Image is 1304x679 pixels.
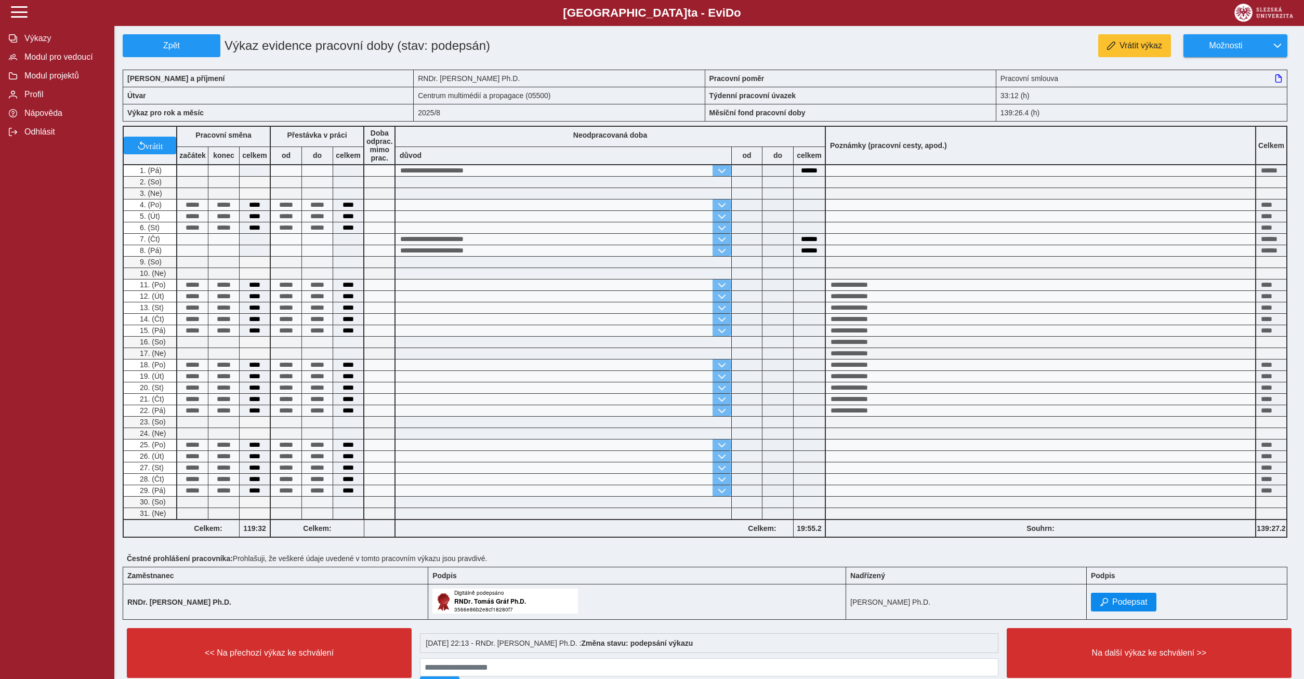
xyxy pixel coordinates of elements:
span: 11. (Po) [138,281,166,289]
span: 7. (Čt) [138,235,160,243]
b: do [762,151,793,159]
span: 6. (St) [138,223,160,232]
b: Zaměstnanec [127,571,174,580]
span: 29. (Pá) [138,486,166,495]
b: celkem [333,151,363,159]
span: 24. (Ne) [138,429,166,437]
td: [PERSON_NAME] Ph.D. [846,584,1087,620]
span: Zpět [127,41,216,50]
span: 25. (Po) [138,441,166,449]
img: Digitálně podepsáno uživatelem [432,589,578,614]
div: 2025/8 [414,104,705,122]
b: [GEOGRAPHIC_DATA] a - Evi [31,6,1273,20]
span: 22. (Pá) [138,406,166,415]
span: 18. (Po) [138,361,166,369]
span: 14. (Čt) [138,315,164,323]
b: Poznámky (pracovní cesty, apod.) [826,141,951,150]
b: Týdenní pracovní úvazek [709,91,796,100]
b: 119:32 [240,524,270,532]
div: RNDr. [PERSON_NAME] Ph.D. [414,70,705,87]
div: 139:26.4 (h) [996,104,1287,122]
span: 1. (Pá) [138,166,162,175]
b: Celkem: [177,524,239,532]
button: << Na přechozí výkaz ke schválení [127,628,412,678]
span: 16. (So) [138,338,166,346]
span: 27. (St) [138,463,164,472]
b: konec [208,151,239,159]
div: Pracovní smlouva [996,70,1287,87]
b: celkem [794,151,825,159]
b: Doba odprac. mimo prac. [366,129,393,162]
div: 33:12 (h) [996,87,1287,104]
b: důvod [400,151,422,159]
div: Prohlašuji, že veškeré údaje uvedené v tomto pracovním výkazu jsou pravdivé. [123,550,1296,567]
div: Centrum multimédií a propagace (05500) [414,87,705,104]
b: Výkaz pro rok a měsíc [127,109,204,117]
b: Podpis [432,571,457,580]
span: Profil [21,90,106,99]
b: Nadřízený [850,571,885,580]
span: vrátit [146,141,163,150]
b: 19:55.2 [794,524,825,532]
span: 30. (So) [138,498,166,506]
span: 5. (Út) [138,212,160,220]
b: Útvar [127,91,146,100]
b: Změna stavu: podepsání výkazu [582,639,693,647]
span: 19. (Út) [138,372,164,380]
b: začátek [177,151,208,159]
span: Odhlásit [21,127,106,137]
span: Modul projektů [21,71,106,81]
span: Výkazy [21,34,106,43]
span: 17. (Ne) [138,349,166,357]
b: 139:27.2 [1256,524,1286,532]
span: 9. (So) [138,258,162,266]
span: 12. (Út) [138,292,164,300]
span: t [687,6,691,19]
b: Souhrn: [1026,524,1055,532]
button: Možnosti [1183,34,1268,57]
span: 2. (So) [138,178,162,186]
b: Pracovní poměr [709,74,765,83]
span: 28. (Čt) [138,475,164,483]
span: 15. (Pá) [138,326,166,335]
span: D [726,6,734,19]
b: Celkem: [731,524,793,532]
span: Nápověda [21,109,106,118]
b: Celkem: [271,524,364,532]
b: Neodpracovaná doba [573,131,647,139]
span: 31. (Ne) [138,509,166,517]
span: Na další výkaz ke schválení >> [1016,648,1283,658]
span: Možnosti [1192,41,1259,50]
span: o [734,6,741,19]
b: od [271,151,301,159]
div: [DATE] 22:13 - RNDr. [PERSON_NAME] Ph.D. : [420,633,998,653]
b: Celkem [1258,141,1284,150]
b: od [732,151,762,159]
span: 13. (St) [138,303,164,312]
button: Na další výkaz ke schválení >> [1007,628,1292,678]
span: 4. (Po) [138,201,162,209]
span: Modul pro vedoucí [21,52,106,62]
button: Zpět [123,34,220,57]
span: Vrátit výkaz [1119,41,1162,50]
button: Vrátit výkaz [1098,34,1171,57]
b: Pracovní směna [195,131,251,139]
span: << Na přechozí výkaz ke schválení [136,648,403,658]
span: 26. (Út) [138,452,164,460]
span: 8. (Pá) [138,246,162,255]
b: Podpis [1091,571,1115,580]
b: Čestné prohlášení pracovníka: [127,554,233,563]
b: do [302,151,333,159]
span: 23. (So) [138,418,166,426]
b: RNDr. [PERSON_NAME] Ph.D. [127,598,231,606]
span: Podepsat [1112,597,1148,607]
span: 20. (St) [138,383,164,392]
button: vrátit [124,137,176,154]
b: celkem [240,151,270,159]
span: 3. (Ne) [138,189,162,197]
b: [PERSON_NAME] a příjmení [127,74,225,83]
h1: Výkaz evidence pracovní doby (stav: podepsán) [220,34,611,57]
span: 10. (Ne) [138,269,166,277]
b: Měsíční fond pracovní doby [709,109,806,117]
b: Přestávka v práci [287,131,347,139]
